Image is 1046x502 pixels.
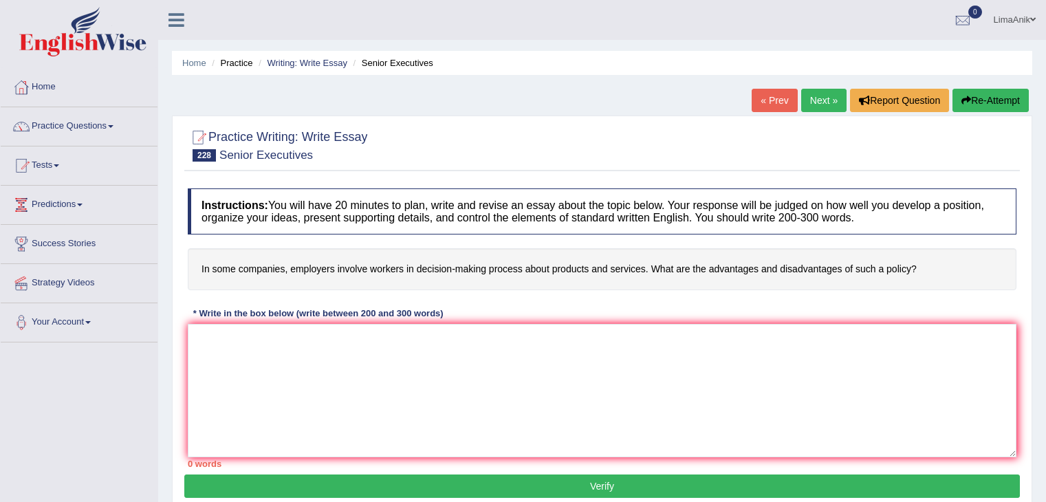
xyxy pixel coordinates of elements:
a: Next » [801,89,847,112]
h4: You will have 20 minutes to plan, write and revise an essay about the topic below. Your response ... [188,188,1016,234]
a: Tests [1,146,157,181]
button: Verify [184,474,1020,498]
a: Home [182,58,206,68]
a: Predictions [1,186,157,220]
span: 0 [968,6,982,19]
button: Re-Attempt [952,89,1029,112]
div: 0 words [188,457,1016,470]
a: Home [1,68,157,102]
small: Senior Executives [219,149,313,162]
a: Your Account [1,303,157,338]
div: * Write in the box below (write between 200 and 300 words) [188,307,448,320]
a: Success Stories [1,225,157,259]
h2: Practice Writing: Write Essay [188,127,367,162]
a: Strategy Videos [1,264,157,298]
b: Instructions: [201,199,268,211]
a: Practice Questions [1,107,157,142]
button: Report Question [850,89,949,112]
li: Senior Executives [350,56,433,69]
li: Practice [208,56,252,69]
a: « Prev [752,89,797,112]
span: 228 [193,149,216,162]
h4: In some companies, employers involve workers in decision-making process about products and servic... [188,248,1016,290]
a: Writing: Write Essay [267,58,347,68]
